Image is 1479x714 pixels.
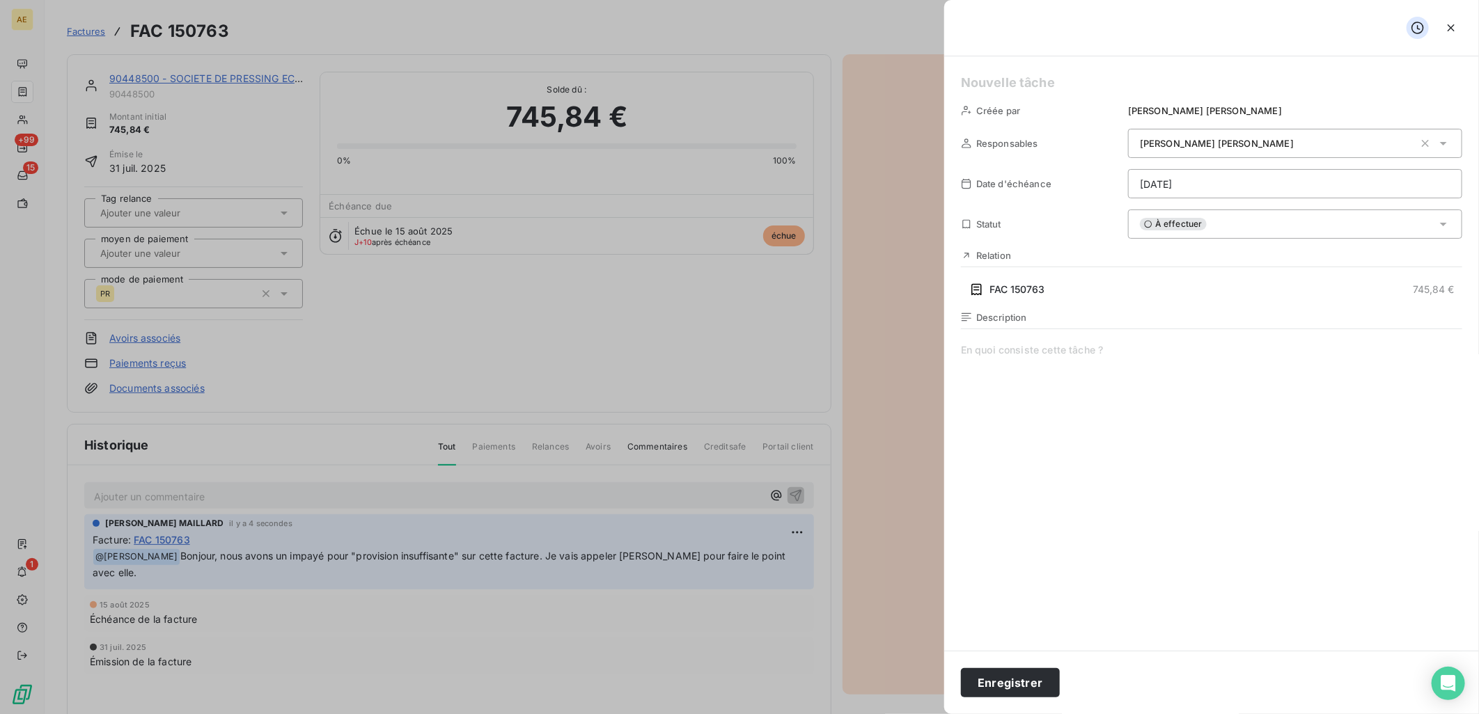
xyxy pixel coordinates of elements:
span: Responsables [976,138,1038,149]
button: Enregistrer [961,668,1060,697]
span: 745,84 € [1413,283,1454,296]
span: Statut [976,219,1001,230]
span: Date d'échéance [976,178,1051,189]
span: [PERSON_NAME] [PERSON_NAME] [1128,105,1282,116]
input: placeholder [1128,169,1462,198]
button: FAC 150763745,84 € [961,278,1462,301]
span: À effectuer [1140,218,1207,230]
div: Open Intercom Messenger [1432,667,1465,700]
span: Description [976,312,1027,323]
span: Relation [976,250,1011,261]
span: Créée par [976,105,1020,116]
span: [PERSON_NAME] [PERSON_NAME] [1140,138,1294,149]
span: FAC 150763 [989,283,1044,296]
